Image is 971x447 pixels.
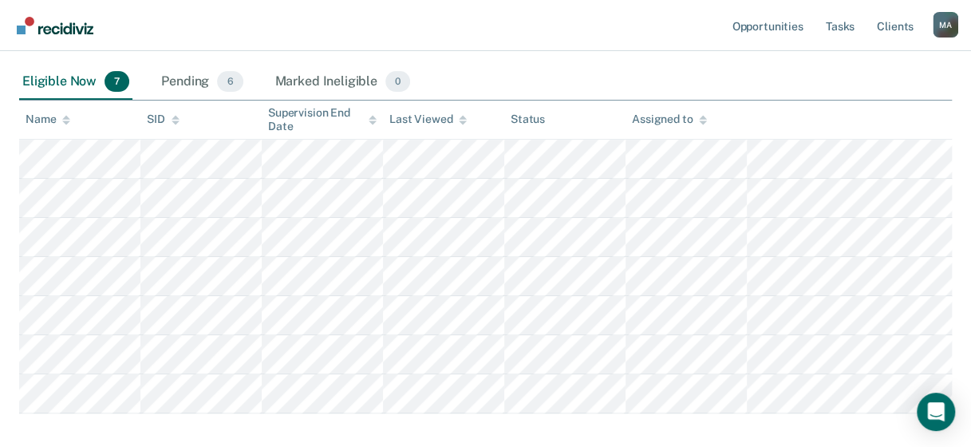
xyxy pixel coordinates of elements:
div: Last Viewed [389,113,467,126]
div: SID [147,113,180,126]
span: 7 [105,71,129,92]
div: M A [933,12,958,38]
button: Profile dropdown button [933,12,958,38]
img: Recidiviz [17,17,93,34]
div: Marked Ineligible0 [272,65,414,100]
div: Pending6 [158,65,246,100]
span: 0 [385,71,410,92]
div: Open Intercom Messenger [917,393,955,431]
div: Name [26,113,70,126]
div: Supervision End Date [268,106,377,133]
div: Status [511,113,545,126]
span: 6 [217,71,243,92]
div: Assigned to [632,113,707,126]
div: Eligible Now7 [19,65,132,100]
